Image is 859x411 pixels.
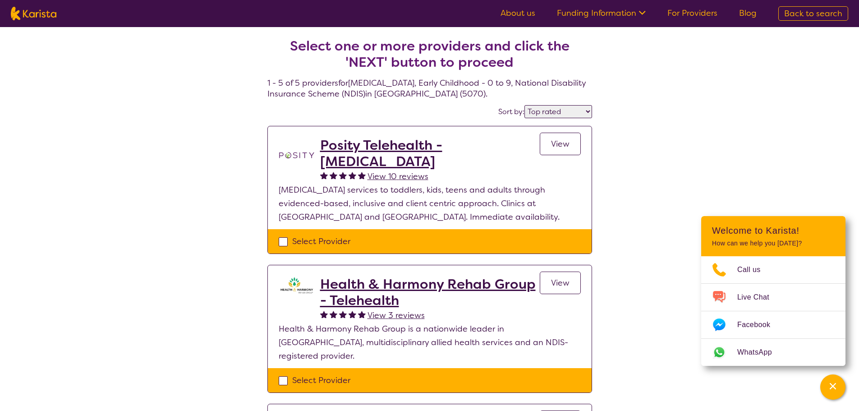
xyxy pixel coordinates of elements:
img: fullstar [330,310,337,318]
a: Health & Harmony Rehab Group - Telehealth [320,276,540,309]
span: Live Chat [737,291,780,304]
img: fullstar [349,310,356,318]
img: fullstar [320,310,328,318]
img: fullstar [320,171,328,179]
p: Health & Harmony Rehab Group is a nationwide leader in [GEOGRAPHIC_DATA], multidisciplinary allie... [279,322,581,363]
a: For Providers [667,8,717,18]
span: View [551,277,570,288]
a: Funding Information [557,8,646,18]
img: fullstar [358,171,366,179]
img: t1bslo80pcylnzwjhndq.png [279,137,315,173]
ul: Choose channel [701,256,845,366]
img: Karista logo [11,7,56,20]
a: Web link opens in a new tab. [701,339,845,366]
a: View 3 reviews [367,309,425,322]
a: View [540,133,581,155]
img: ztak9tblhgtrn1fit8ap.png [279,276,315,294]
span: WhatsApp [737,346,783,359]
img: fullstar [349,171,356,179]
a: About us [501,8,535,18]
a: View [540,272,581,294]
button: Channel Menu [820,374,845,400]
p: How can we help you [DATE]? [712,240,835,247]
label: Sort by: [498,107,524,116]
img: fullstar [358,310,366,318]
a: Blog [739,8,757,18]
h2: Welcome to Karista! [712,225,835,236]
img: fullstar [339,310,347,318]
span: Call us [737,263,772,277]
p: [MEDICAL_DATA] services to toddlers, kids, teens and adults through evidenced-based, inclusive an... [279,183,581,224]
span: View 3 reviews [367,310,425,321]
h2: Select one or more providers and click the 'NEXT' button to proceed [278,38,581,70]
div: Channel Menu [701,216,845,366]
span: Facebook [737,318,781,332]
span: View 10 reviews [367,171,428,182]
a: View 10 reviews [367,170,428,183]
img: fullstar [330,171,337,179]
a: Back to search [778,6,848,21]
span: View [551,139,570,149]
h4: 1 - 5 of 5 providers for [MEDICAL_DATA] , Early Childhood - 0 to 9 , National Disability Insuranc... [267,16,592,99]
span: Back to search [784,8,842,19]
a: Posity Telehealth - [MEDICAL_DATA] [320,137,540,170]
img: fullstar [339,171,347,179]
